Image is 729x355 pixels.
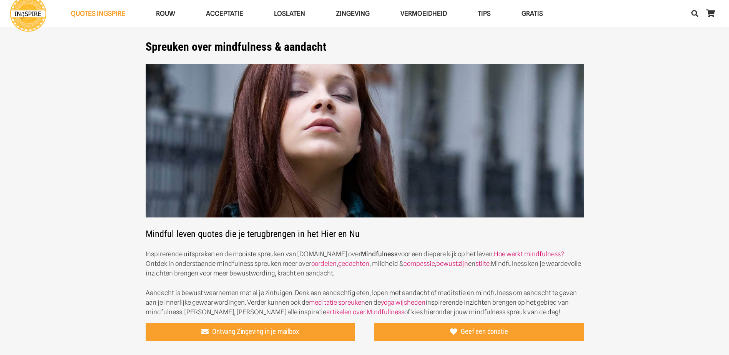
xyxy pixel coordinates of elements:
[436,260,468,267] a: bewustzijn
[212,328,299,336] span: Ontvang Zingeving in je mailbox
[206,10,243,17] span: Acceptatie
[336,10,370,17] span: Zingeving
[462,4,506,23] a: TIPSTIPS Menu
[146,288,584,317] p: Aandacht is bewust waarnemen met al je zintuigen. Denk aan aandachtig eten, lopen met aandacht of...
[156,10,175,17] span: ROUW
[141,4,191,23] a: ROUWROUW Menu
[506,4,558,23] a: GRATISGRATIS Menu
[687,4,702,23] a: Zoeken
[311,260,337,267] a: oordelen
[361,250,398,258] strong: Mindfulness
[320,4,385,23] a: ZingevingZingeving Menu
[338,260,369,267] a: gedachten
[55,4,141,23] a: QUOTES INGSPIREQUOTES INGSPIRE Menu
[71,10,125,17] span: QUOTES INGSPIRE
[146,249,584,278] p: Inspirerende uitspraken en de mooiste spreuken van [DOMAIN_NAME] over voor een diepere kijk op he...
[146,64,584,240] h2: Mindful leven quotes die je terugbrengen in het Hier en Nu
[400,10,447,17] span: VERMOEIDHEID
[146,40,584,54] h1: Spreuken over mindfulness & aandacht
[191,4,259,23] a: AcceptatieAcceptatie Menu
[461,328,508,336] span: Geef een donatie
[385,4,462,23] a: VERMOEIDHEIDVERMOEIDHEID Menu
[478,10,491,17] span: TIPS
[146,323,355,341] a: Ontvang Zingeving in je mailbox
[309,299,365,306] a: meditatie spreuken
[274,10,305,17] span: Loslaten
[326,308,404,316] a: artikelen over Mindfullness
[374,323,584,341] a: Geef een donatie
[521,10,543,17] span: GRATIS
[494,250,564,258] a: Hoe werkt mindfulness?
[404,260,435,267] a: compassie
[259,4,320,23] a: LoslatenLoslaten Menu
[146,64,584,218] img: De mooiste mindfulness spreuken van Ingspire en citaten van Inge over mindful leven - www.ingspir...
[475,260,491,267] a: stilte.
[381,299,425,306] a: yoga wijsheden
